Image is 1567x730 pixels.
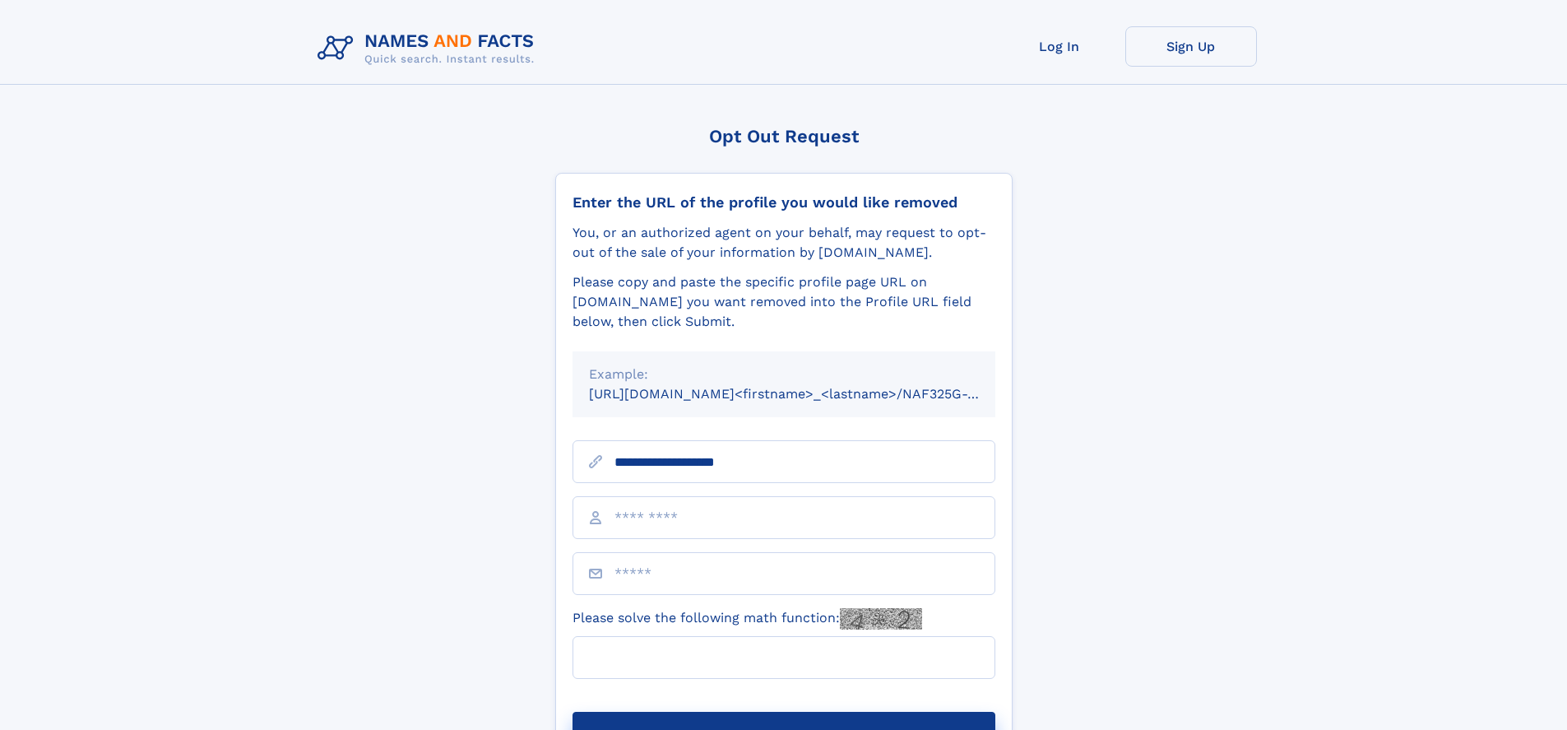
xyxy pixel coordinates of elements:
a: Log In [994,26,1125,67]
div: Opt Out Request [555,126,1013,146]
div: You, or an authorized agent on your behalf, may request to opt-out of the sale of your informatio... [573,223,995,263]
div: Enter the URL of the profile you would like removed [573,193,995,212]
div: Example: [589,365,979,384]
div: Please copy and paste the specific profile page URL on [DOMAIN_NAME] you want removed into the Pr... [573,272,995,332]
img: Logo Names and Facts [311,26,548,71]
label: Please solve the following math function: [573,608,922,630]
a: Sign Up [1125,26,1257,67]
small: [URL][DOMAIN_NAME]<firstname>_<lastname>/NAF325G-xxxxxxxx [589,386,1027,402]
